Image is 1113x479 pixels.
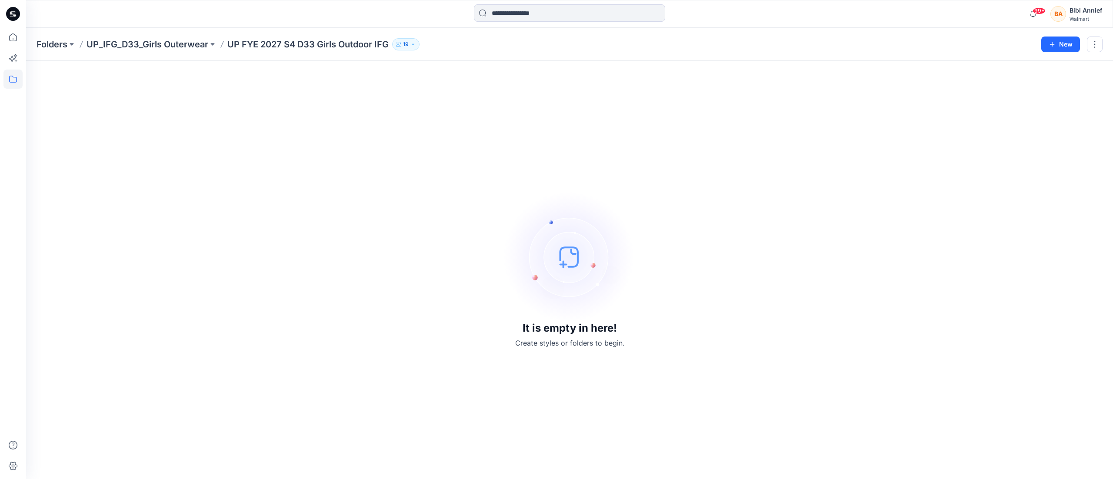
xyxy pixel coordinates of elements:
[392,38,420,50] button: 19
[1070,16,1102,22] div: Walmart
[523,322,617,334] h3: It is empty in here!
[1050,6,1066,22] div: BA
[87,38,208,50] a: UP_IFG_D33_Girls Outerwear
[515,338,624,348] p: Create styles or folders to begin.
[1041,37,1080,52] button: New
[227,38,389,50] p: UP FYE 2027 S4 D33 Girls Outdoor IFG
[403,40,409,49] p: 19
[1070,5,1102,16] div: Bibi Annief
[504,192,635,322] img: empty-state-image.svg
[1033,7,1046,14] span: 99+
[37,38,67,50] a: Folders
